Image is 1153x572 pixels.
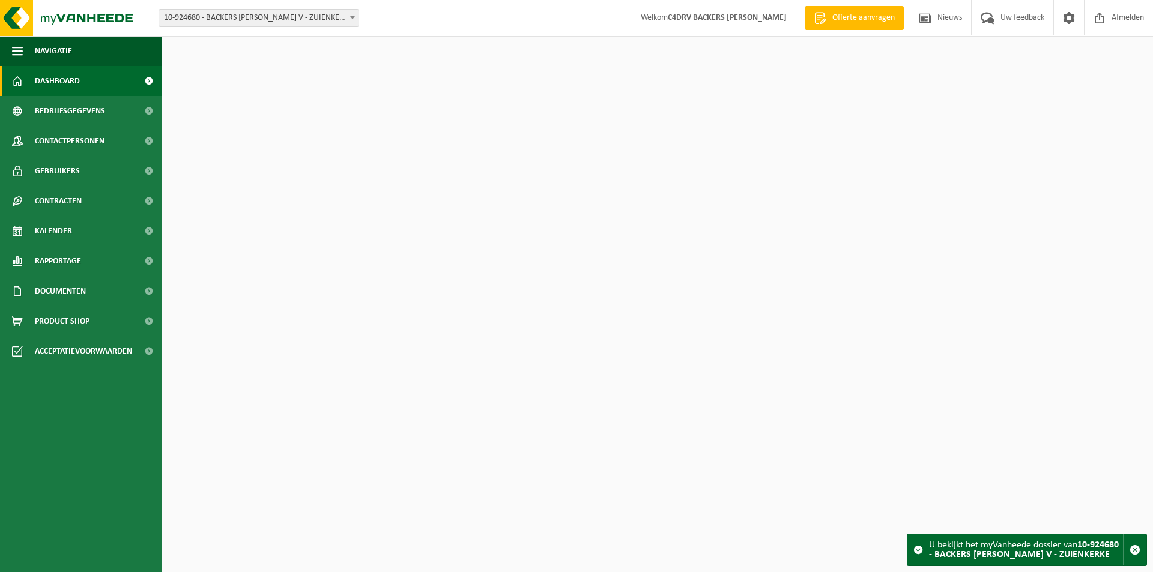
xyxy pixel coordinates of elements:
span: Kalender [35,216,72,246]
span: Acceptatievoorwaarden [35,336,132,366]
span: Documenten [35,276,86,306]
span: Product Shop [35,306,89,336]
span: Rapportage [35,246,81,276]
span: Dashboard [35,66,80,96]
span: Contactpersonen [35,126,104,156]
a: Offerte aanvragen [805,6,904,30]
span: 10-924680 - BACKERS HUGO COMM V - ZUIENKERKE [159,9,359,27]
span: Bedrijfsgegevens [35,96,105,126]
span: Contracten [35,186,82,216]
strong: 10-924680 - BACKERS [PERSON_NAME] V - ZUIENKERKE [929,540,1119,559]
span: Gebruikers [35,156,80,186]
strong: C4DRV BACKERS [PERSON_NAME] [668,13,787,22]
div: U bekijkt het myVanheede dossier van [929,534,1123,565]
span: Offerte aanvragen [829,12,898,24]
span: 10-924680 - BACKERS HUGO COMM V - ZUIENKERKE [159,10,359,26]
span: Navigatie [35,36,72,66]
